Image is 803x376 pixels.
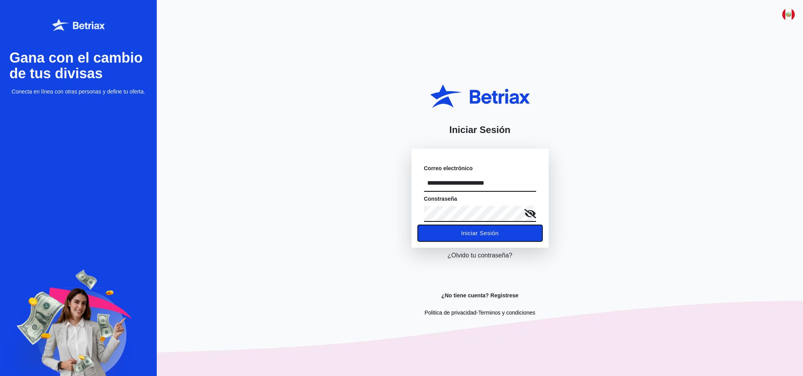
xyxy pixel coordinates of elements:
[424,195,457,203] label: Constraseña
[52,19,105,31] img: Betriax logo
[9,50,147,81] h3: Gana con el cambio de tus divisas
[424,309,535,317] p: -
[424,164,473,172] label: Correo electrónico
[478,309,535,316] a: Terminos y condiciones
[449,124,510,136] h1: Iniciar Sesión
[441,291,518,299] a: ¿No tiene cuenta? Registrese
[448,251,512,260] a: ¿Olvido tu contraseña?
[424,309,476,316] a: Politica de privacidad
[12,88,145,95] span: Conecta en línea con otras personas y define tu oferta.
[461,228,498,238] span: Iniciar Sesión
[418,225,542,241] button: Iniciar Sesión
[782,8,795,21] img: svg%3e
